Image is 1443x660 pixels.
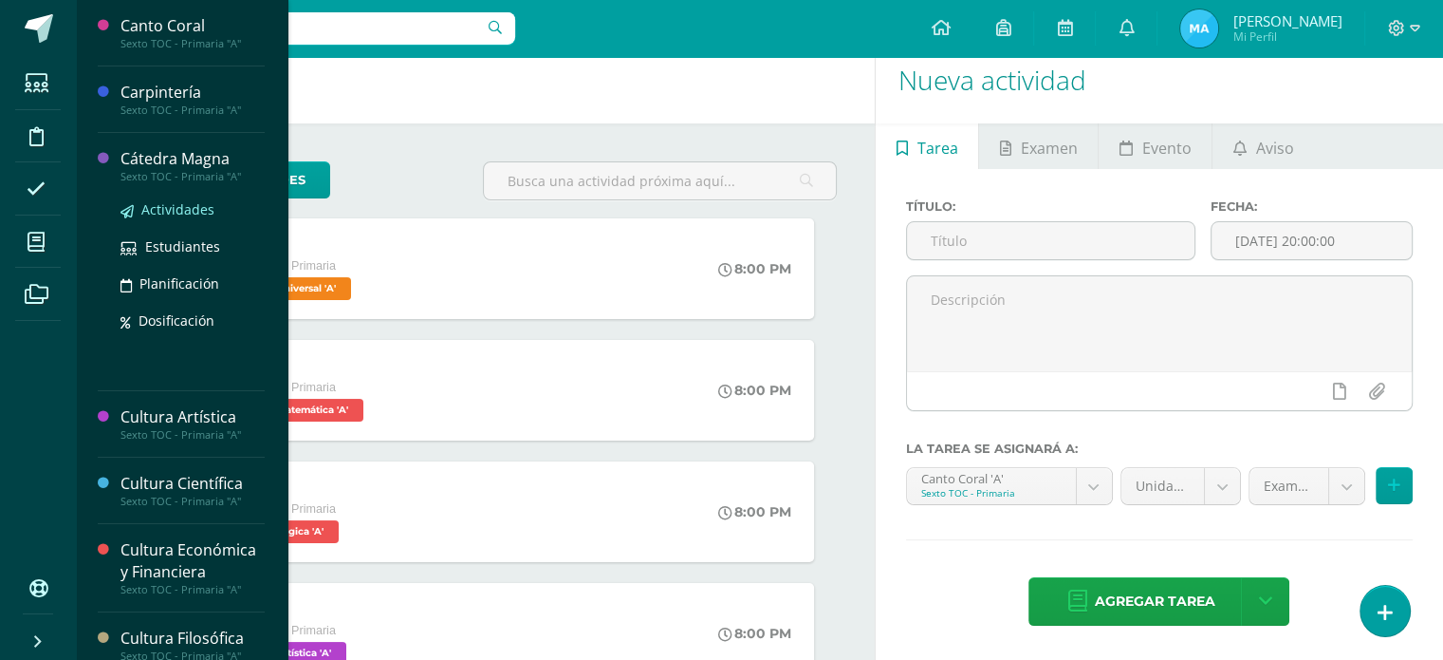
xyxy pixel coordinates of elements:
span: Agregar tarea [1094,578,1214,625]
span: Unidad 4 [1136,468,1191,504]
div: Sexto TOC - Primaria "A" [120,495,265,508]
a: Planificación [120,273,265,294]
label: La tarea se asignará a: [906,442,1413,456]
h1: Actividades [99,37,852,123]
a: Cultura ArtísticaSexto TOC - Primaria "A" [120,406,265,442]
div: Cultura Económica y Financiera [120,539,265,583]
a: Examen [979,123,1098,169]
h1: Nueva actividad [898,37,1420,123]
div: Sexto TOC - Primaria "A" [120,104,265,117]
img: 979c1cf55386344813ae51d4afc2f076.png [1180,9,1218,47]
a: Cátedra MagnaSexto TOC - Primaria "A" [120,148,265,183]
div: 8:00 PM [718,503,791,520]
div: Carpintería [120,82,265,104]
a: Examenes (20.0%) [1249,468,1364,504]
a: Cultura CientíficaSexto TOC - Primaria "A" [120,473,265,508]
div: 8:00 PM [718,382,791,399]
a: Cultura Económica y FinancieraSexto TOC - Primaria "A" [120,539,265,596]
input: Fecha de entrega [1212,222,1412,259]
a: Tarea [876,123,978,169]
div: Cultura Científica [120,473,265,495]
span: Tarea [917,125,958,171]
div: Cultura Filosófica [120,628,265,650]
div: 8:00 PM [718,260,791,277]
label: Fecha: [1211,199,1413,214]
div: Sexto TOC - Primaria "A" [120,37,265,50]
input: Busca una actividad próxima aquí... [484,162,836,199]
div: Cátedra Magna [120,148,265,170]
a: Aviso [1212,123,1314,169]
a: Canto Coral 'A'Sexto TOC - Primaria [907,468,1112,504]
a: Canto CoralSexto TOC - Primaria "A" [120,15,265,50]
span: Examen [1021,125,1078,171]
span: Estudiantes [145,237,220,255]
span: Mi Perfil [1232,28,1341,45]
a: Evento [1099,123,1212,169]
input: Busca un usuario... [88,12,515,45]
a: CarpinteríaSexto TOC - Primaria "A" [120,82,265,117]
span: Dosificación [139,311,214,330]
span: Evento [1142,125,1192,171]
div: Sexto TOC - Primaria "A" [120,428,265,442]
div: Sexto TOC - Primaria [921,486,1062,500]
span: Planificación [139,274,219,292]
input: Título [907,222,1194,259]
div: 8:00 PM [718,625,791,642]
label: Título: [906,199,1195,214]
a: Actividades [120,198,265,220]
div: Sexto TOC - Primaria "A" [120,583,265,596]
span: Cultura Matemática 'A' [222,399,363,422]
div: Sexto TOC - Primaria "A" [120,170,265,183]
span: Aviso [1256,125,1294,171]
div: Cultura Artística [120,406,265,428]
a: Estudiantes [120,236,265,257]
span: Actividades [141,200,214,218]
span: [PERSON_NAME] [1232,11,1341,30]
div: U4Q1S1 [222,359,368,379]
div: U4Q1S1 [222,237,356,257]
a: Unidad 4 [1121,468,1241,504]
a: Dosificación [120,310,265,331]
div: Canto Coral [120,15,265,37]
div: Canto Coral 'A' [921,468,1062,486]
span: Examenes (20.0%) [1264,468,1314,504]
